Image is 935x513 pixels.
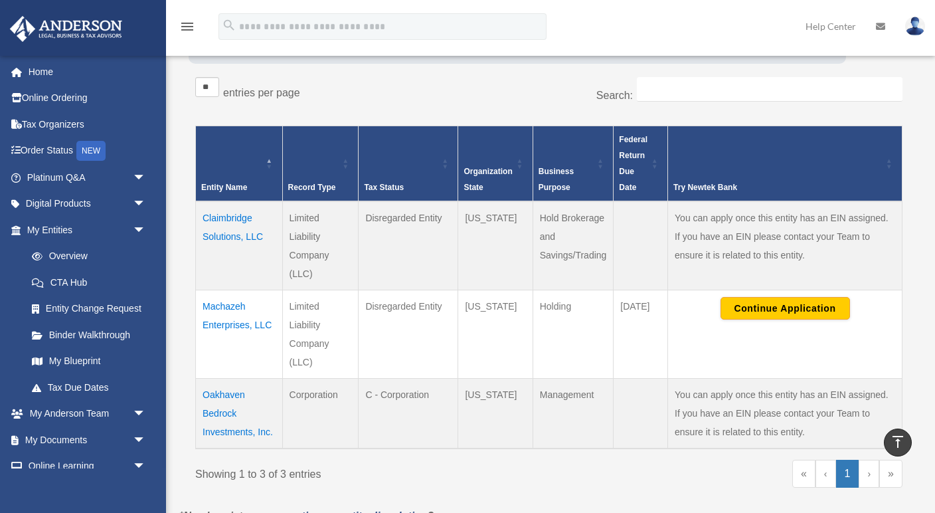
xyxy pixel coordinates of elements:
[619,135,647,192] span: Federal Return Due Date
[792,460,815,488] a: First
[9,401,166,427] a: My Anderson Teamarrow_drop_down
[282,290,359,379] td: Limited Liability Company (LLC)
[9,453,166,480] a: Online Learningarrow_drop_down
[222,18,236,33] i: search
[721,297,850,320] button: Continue Application
[19,374,159,401] a: Tax Due Dates
[133,164,159,191] span: arrow_drop_down
[133,217,159,244] span: arrow_drop_down
[76,141,106,161] div: NEW
[359,290,458,379] td: Disregarded Entity
[282,201,359,290] td: Limited Liability Company (LLC)
[179,19,195,35] i: menu
[9,138,166,165] a: Order StatusNEW
[533,201,614,290] td: Hold Brokerage and Savings/Trading
[884,429,912,457] a: vertical_align_top
[668,201,902,290] td: You can apply once this entity has an EIN assigned. If you have an EIN please contact your Team t...
[195,460,539,484] div: Showing 1 to 3 of 3 entries
[458,201,533,290] td: [US_STATE]
[458,290,533,379] td: [US_STATE]
[890,434,906,450] i: vertical_align_top
[282,126,359,202] th: Record Type: Activate to sort
[533,379,614,449] td: Management
[196,201,283,290] td: Claimbridge Solutions, LLC
[364,183,404,192] span: Tax Status
[9,164,166,191] a: Platinum Q&Aarrow_drop_down
[533,126,614,202] th: Business Purpose: Activate to sort
[614,290,668,379] td: [DATE]
[133,453,159,480] span: arrow_drop_down
[596,90,633,101] label: Search:
[359,126,458,202] th: Tax Status: Activate to sort
[539,167,574,192] span: Business Purpose
[288,183,336,192] span: Record Type
[133,401,159,428] span: arrow_drop_down
[9,191,166,217] a: Digital Productsarrow_drop_down
[282,379,359,449] td: Corporation
[9,111,166,138] a: Tax Organizers
[9,85,166,112] a: Online Ordering
[614,126,668,202] th: Federal Return Due Date: Activate to sort
[905,17,925,36] img: User Pic
[19,243,153,270] a: Overview
[19,348,159,375] a: My Blueprint
[458,126,533,202] th: Organization State: Activate to sort
[533,290,614,379] td: Holding
[668,126,902,202] th: Try Newtek Bank : Activate to sort
[359,379,458,449] td: C - Corporation
[223,87,300,98] label: entries per page
[668,379,902,449] td: You can apply once this entity has an EIN assigned. If you have an EIN please contact your Team t...
[464,167,512,192] span: Organization State
[9,58,166,85] a: Home
[133,427,159,454] span: arrow_drop_down
[458,379,533,449] td: [US_STATE]
[196,379,283,449] td: Oakhaven Bedrock Investments, Inc.
[673,179,882,195] div: Try Newtek Bank
[179,23,195,35] a: menu
[196,126,283,202] th: Entity Name: Activate to invert sorting
[19,296,159,322] a: Entity Change Request
[359,201,458,290] td: Disregarded Entity
[196,290,283,379] td: Machazeh Enterprises, LLC
[19,322,159,348] a: Binder Walkthrough
[133,191,159,218] span: arrow_drop_down
[201,183,247,192] span: Entity Name
[9,217,159,243] a: My Entitiesarrow_drop_down
[9,427,166,453] a: My Documentsarrow_drop_down
[19,269,159,296] a: CTA Hub
[6,16,126,42] img: Anderson Advisors Platinum Portal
